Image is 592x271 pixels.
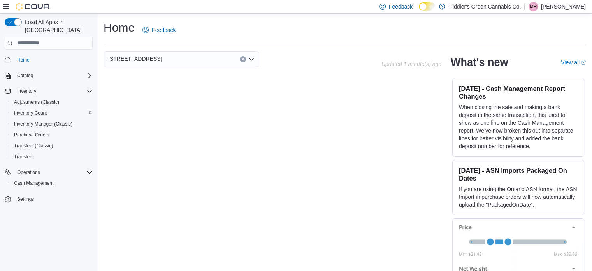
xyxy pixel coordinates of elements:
[14,87,39,96] button: Inventory
[419,2,435,11] input: Dark Mode
[11,108,93,118] span: Inventory Count
[11,152,93,161] span: Transfers
[139,22,179,38] a: Feedback
[14,87,93,96] span: Inventory
[14,154,33,160] span: Transfers
[8,97,96,108] button: Adjustments (Classic)
[14,194,93,204] span: Settings
[14,168,93,177] span: Operations
[581,60,586,65] svg: External link
[14,195,37,204] a: Settings
[17,88,36,94] span: Inventory
[541,2,586,11] p: [PERSON_NAME]
[152,26,176,34] span: Feedback
[11,141,56,151] a: Transfers (Classic)
[529,2,538,11] div: Malcolm Reimer
[14,121,72,127] span: Inventory Manager (Classic)
[451,56,508,69] h2: What's new
[11,119,76,129] a: Inventory Manager (Classic)
[459,185,578,209] p: If you are using the Ontario ASN format, the ASN Import in purchase orders will now automatically...
[14,55,93,65] span: Home
[14,110,47,116] span: Inventory Count
[2,86,96,97] button: Inventory
[449,2,521,11] p: Fiddler's Green Cannabis Co.
[104,20,135,35] h1: Home
[14,71,93,80] span: Catalog
[14,132,49,138] span: Purchase Orders
[17,196,34,202] span: Settings
[2,167,96,178] button: Operations
[8,129,96,140] button: Purchase Orders
[11,108,50,118] a: Inventory Count
[2,70,96,81] button: Catalog
[248,56,255,62] button: Open list of options
[530,2,537,11] span: MR
[14,143,53,149] span: Transfers (Classic)
[17,57,30,63] span: Home
[11,130,93,140] span: Purchase Orders
[8,151,96,162] button: Transfers
[459,166,578,182] h3: [DATE] - ASN Imports Packaged On Dates
[17,73,33,79] span: Catalog
[11,130,53,140] a: Purchase Orders
[8,178,96,189] button: Cash Management
[11,97,62,107] a: Adjustments (Classic)
[2,54,96,66] button: Home
[8,119,96,129] button: Inventory Manager (Classic)
[8,140,96,151] button: Transfers (Classic)
[14,99,59,105] span: Adjustments (Classic)
[5,51,93,225] nav: Complex example
[14,168,43,177] button: Operations
[11,97,93,107] span: Adjustments (Classic)
[389,3,413,11] span: Feedback
[11,119,93,129] span: Inventory Manager (Classic)
[11,179,93,188] span: Cash Management
[524,2,525,11] p: |
[2,193,96,205] button: Settings
[561,59,586,66] a: View allExternal link
[11,141,93,151] span: Transfers (Classic)
[14,55,33,65] a: Home
[8,108,96,119] button: Inventory Count
[11,179,56,188] a: Cash Management
[16,3,51,11] img: Cova
[14,180,53,186] span: Cash Management
[459,85,578,100] h3: [DATE] - Cash Management Report Changes
[459,103,578,150] p: When closing the safe and making a bank deposit in the same transaction, this used to show as one...
[14,71,36,80] button: Catalog
[22,18,93,34] span: Load All Apps in [GEOGRAPHIC_DATA]
[11,152,37,161] a: Transfers
[381,61,441,67] p: Updated 1 minute(s) ago
[108,54,162,64] span: [STREET_ADDRESS]
[17,169,40,175] span: Operations
[240,56,246,62] button: Clear input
